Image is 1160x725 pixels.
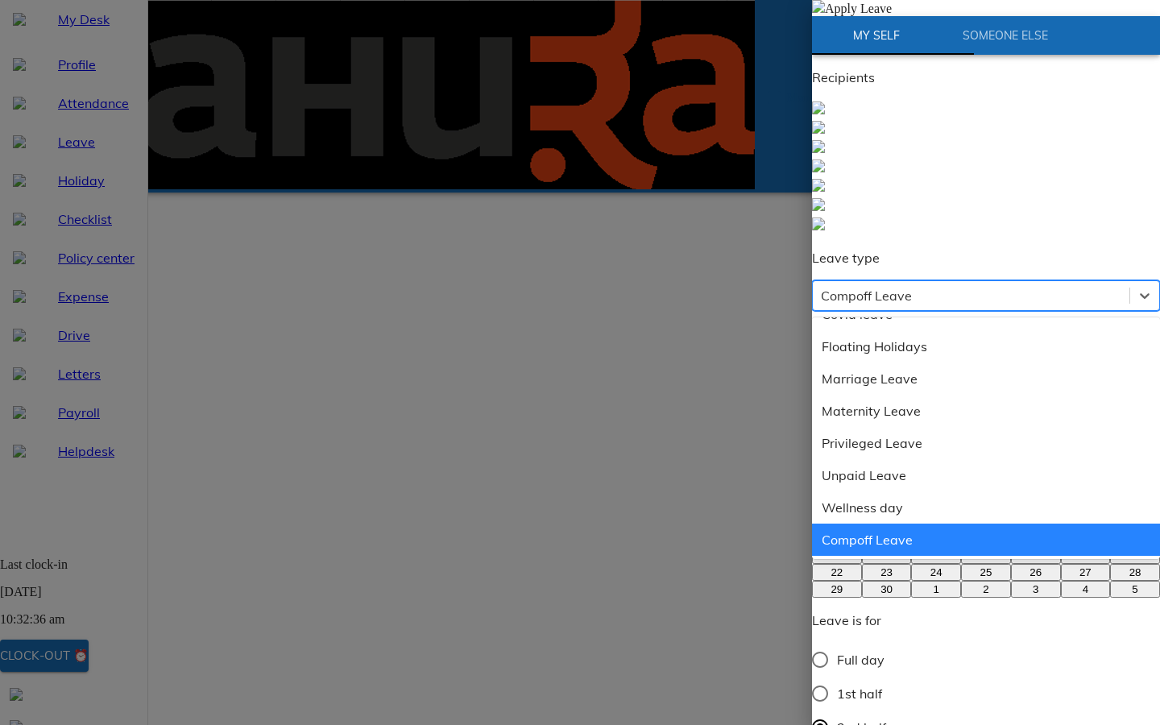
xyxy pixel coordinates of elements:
[812,101,825,114] img: defaultEmp.0e2b4d71.svg
[812,198,825,211] img: defaultEmp.0e2b4d71.svg
[911,581,961,598] button: 1 October 2025
[812,611,899,630] p: Leave is for
[812,179,825,192] img: defaultEmp.0e2b4d71.svg
[880,566,893,578] abbr: 23 September 2025
[812,362,1160,395] div: Marriage Leave
[812,140,825,153] img: defaultEmp.0e2b4d71.svg
[1011,564,1061,581] button: 26 September 2025
[812,121,825,134] img: defaultEmp.0e2b4d71.svg
[812,395,1160,427] div: Maternity Leave
[983,583,988,595] abbr: 2 October 2025
[1061,564,1111,581] button: 27 September 2025
[812,356,1160,390] div: daytype
[812,459,1160,491] div: Unpaid Leave
[961,564,1011,581] button: 25 September 2025
[812,524,1160,556] div: Compoff Leave
[812,197,1160,216] a: Lee Ignatius
[837,684,882,703] span: 1st half
[1061,581,1111,598] button: 4 October 2025
[812,491,1160,524] div: Wellness day
[812,177,1160,197] a: Deepta Vivek
[1129,566,1141,578] abbr: 28 September 2025
[812,158,1160,177] a: Ritvik Lukose
[1132,583,1137,595] abbr: 5 October 2025
[1110,581,1160,598] button: 5 October 2025
[831,583,843,595] abbr: 29 September 2025
[831,566,843,578] abbr: 22 September 2025
[1083,583,1088,595] abbr: 4 October 2025
[1033,583,1038,595] abbr: 3 October 2025
[1011,581,1061,598] button: 3 October 2025
[1029,566,1042,578] abbr: 26 September 2025
[1079,566,1092,578] abbr: 27 September 2025
[822,26,931,46] span: My Self
[812,248,1160,267] p: Leave type
[821,286,912,305] div: Compoff Leave
[837,650,884,669] span: Full day
[825,2,892,15] span: Apply Leave
[862,581,912,598] button: 30 September 2025
[812,330,1160,362] div: Floating Holidays
[911,564,961,581] button: 24 September 2025
[980,566,992,578] abbr: 25 September 2025
[812,217,825,230] img: defaultEmp.0e2b4d71.svg
[812,581,862,598] button: 29 September 2025
[1110,564,1160,581] button: 28 September 2025
[934,583,939,595] abbr: 1 October 2025
[880,583,893,595] abbr: 30 September 2025
[812,159,825,172] img: defaultEmp.0e2b4d71.svg
[812,119,1160,139] a: Harinath Prajapati
[812,216,1160,235] a: sumHR admin
[812,69,875,85] span: Recipients
[951,26,1060,46] span: Someone Else
[812,564,862,581] button: 22 September 2025
[961,581,1011,598] button: 2 October 2025
[812,427,1160,459] div: Privileged Leave
[862,564,912,581] button: 23 September 2025
[930,566,942,578] abbr: 24 September 2025
[812,100,1160,119] a: Shweta Rao
[812,139,1160,158] a: Karl Fernandes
